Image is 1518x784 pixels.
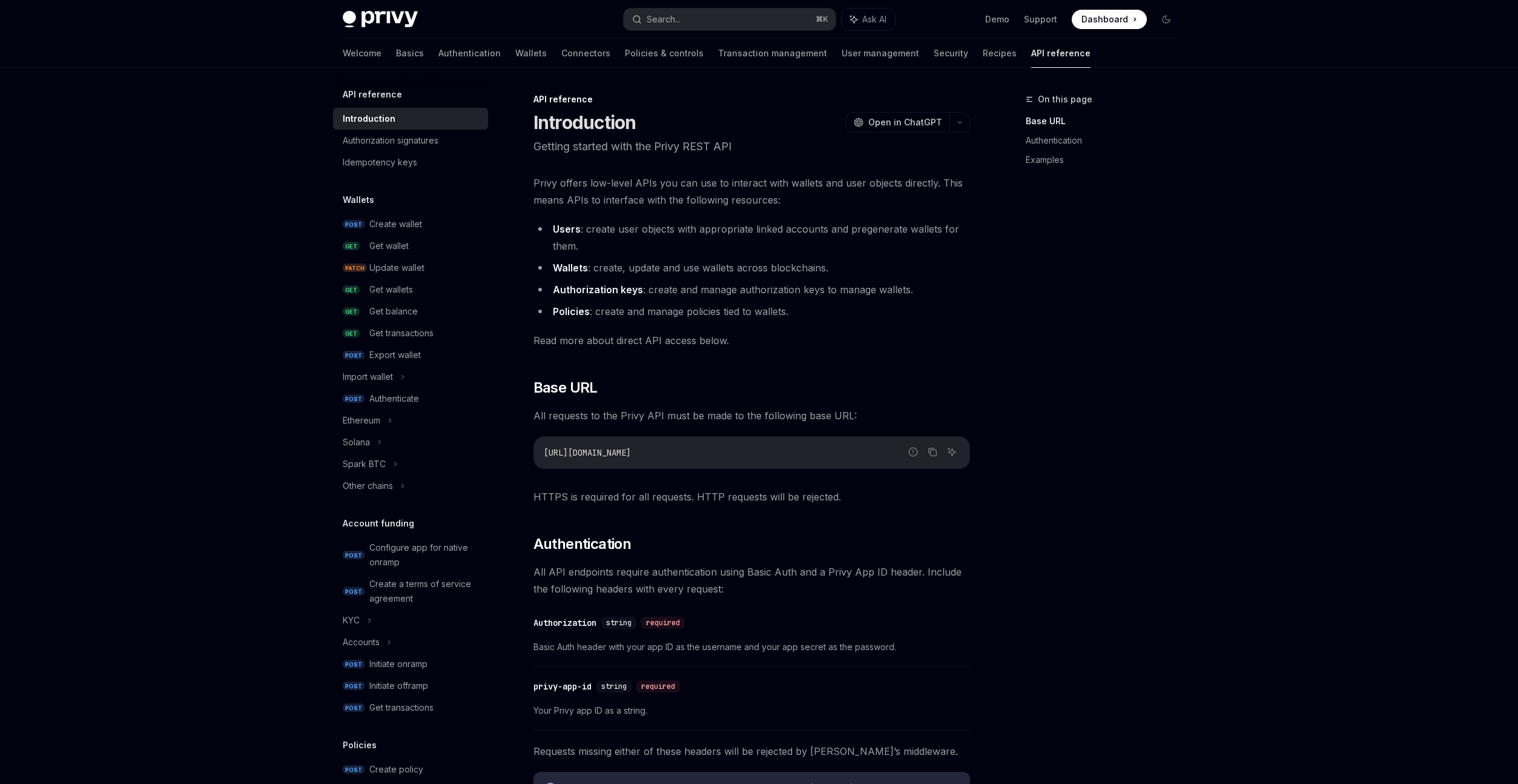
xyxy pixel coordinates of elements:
[925,444,940,460] button: Copy the contents from the code block
[842,8,895,30] button: Ask AI
[533,93,970,105] div: API reference
[1081,13,1128,25] span: Dashboard
[601,682,627,691] span: string
[333,130,488,151] a: Authorization signatures
[333,697,488,719] a: POSTGet transactions
[343,413,380,428] div: Ethereum
[369,577,481,606] div: Create a terms of service agreement
[369,348,421,362] div: Export wallet
[333,235,488,257] a: GETGet wallet
[343,242,360,251] span: GET
[369,700,434,715] div: Get transactions
[983,39,1017,68] a: Recipes
[333,653,488,675] a: POSTInitiate onramp
[718,39,827,68] a: Transaction management
[533,640,970,654] span: Basic Auth header with your app ID as the username and your app secret as the password.
[985,13,1009,25] a: Demo
[369,679,428,693] div: Initiate offramp
[369,540,481,570] div: Configure app for native onramp
[561,39,610,68] a: Connectors
[333,759,488,780] a: POSTCreate policy
[333,573,488,610] a: POSTCreate a terms of service agreement
[533,303,970,320] li: : create and manage policies tied to wallets.
[438,39,501,68] a: Authentication
[333,213,488,235] a: POSTCreate wallet
[533,703,970,718] span: Your Privy app ID as a string.
[333,322,488,344] a: GETGet transactions
[544,447,631,458] span: [URL][DOMAIN_NAME]
[343,285,360,294] span: GET
[369,326,434,341] div: Get transactions
[934,39,968,68] a: Security
[1072,10,1147,29] a: Dashboard
[343,660,365,669] span: POST
[396,39,424,68] a: Basics
[369,282,413,297] div: Get wallets
[343,193,374,207] h5: Wallets
[343,11,418,28] img: dark logo
[343,133,438,148] div: Authorization signatures
[343,682,365,691] span: POST
[333,151,488,173] a: Idempotency keys
[533,221,970,254] li: : create user objects with appropriate linked accounts and pregenerate wallets for them.
[1026,150,1186,170] a: Examples
[343,457,386,471] div: Spark BTC
[624,8,836,30] button: Search...⌘K
[533,743,970,760] span: Requests missing either of these headers will be rejected by [PERSON_NAME]’s middleware.
[1024,13,1057,25] a: Support
[343,307,360,316] span: GET
[1038,92,1092,107] span: On this page
[533,534,632,554] span: Authentication
[1026,111,1186,131] a: Base URL
[343,264,367,273] span: PATCH
[333,257,488,279] a: PATCHUpdate wallet
[533,174,970,208] span: Privy offers low-level APIs you can use to interact with wallets and user objects directly. This ...
[1031,39,1091,68] a: API reference
[333,388,488,410] a: POSTAuthenticate
[343,516,414,531] h5: Account funding
[533,259,970,276] li: : create, update and use wallets across blockchains.
[533,617,596,629] div: Authorization
[553,284,643,296] strong: Authorization keys
[533,378,598,397] span: Base URL
[343,635,380,649] div: Accounts
[343,479,393,493] div: Other chains
[343,220,365,229] span: POST
[333,108,488,130] a: Introduction
[533,407,970,424] span: All requests to the Privy API must be made to the following base URL:
[868,116,942,128] span: Open in ChatGPT
[842,39,919,68] a: User management
[343,329,360,338] span: GET
[343,155,417,170] div: Idempotency keys
[641,617,685,629] div: required
[1157,10,1176,29] button: Toggle dark mode
[1026,131,1186,150] a: Authentication
[606,618,632,628] span: string
[553,223,581,235] strong: Users
[647,12,681,27] div: Search...
[343,587,365,596] span: POST
[343,370,393,384] div: Import wallet
[553,262,588,274] strong: Wallets
[343,435,370,450] div: Solana
[846,112,949,133] button: Open in ChatGPT
[333,675,488,697] a: POSTInitiate offramp
[905,444,921,460] button: Report incorrect code
[816,15,828,24] span: ⌘ K
[343,613,360,628] div: KYC
[533,281,970,298] li: : create and manage authorization keys to manage wallets.
[515,39,547,68] a: Wallets
[533,111,636,133] h1: Introduction
[333,537,488,573] a: POSTConfigure app for native onramp
[369,657,427,671] div: Initiate onramp
[369,261,424,275] div: Update wallet
[343,765,365,774] span: POST
[369,217,422,231] div: Create wallet
[343,39,381,68] a: Welcome
[369,239,409,253] div: Get wallet
[333,301,488,322] a: GETGet balance
[533,488,970,505] span: HTTPS is required for all requests. HTTP requests will be rejected.
[533,563,970,597] span: All API endpoints require authentication using Basic Auth and a Privy App ID header. Include the ...
[533,138,970,155] p: Getting started with the Privy REST API
[333,344,488,366] a: POSTExport wallet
